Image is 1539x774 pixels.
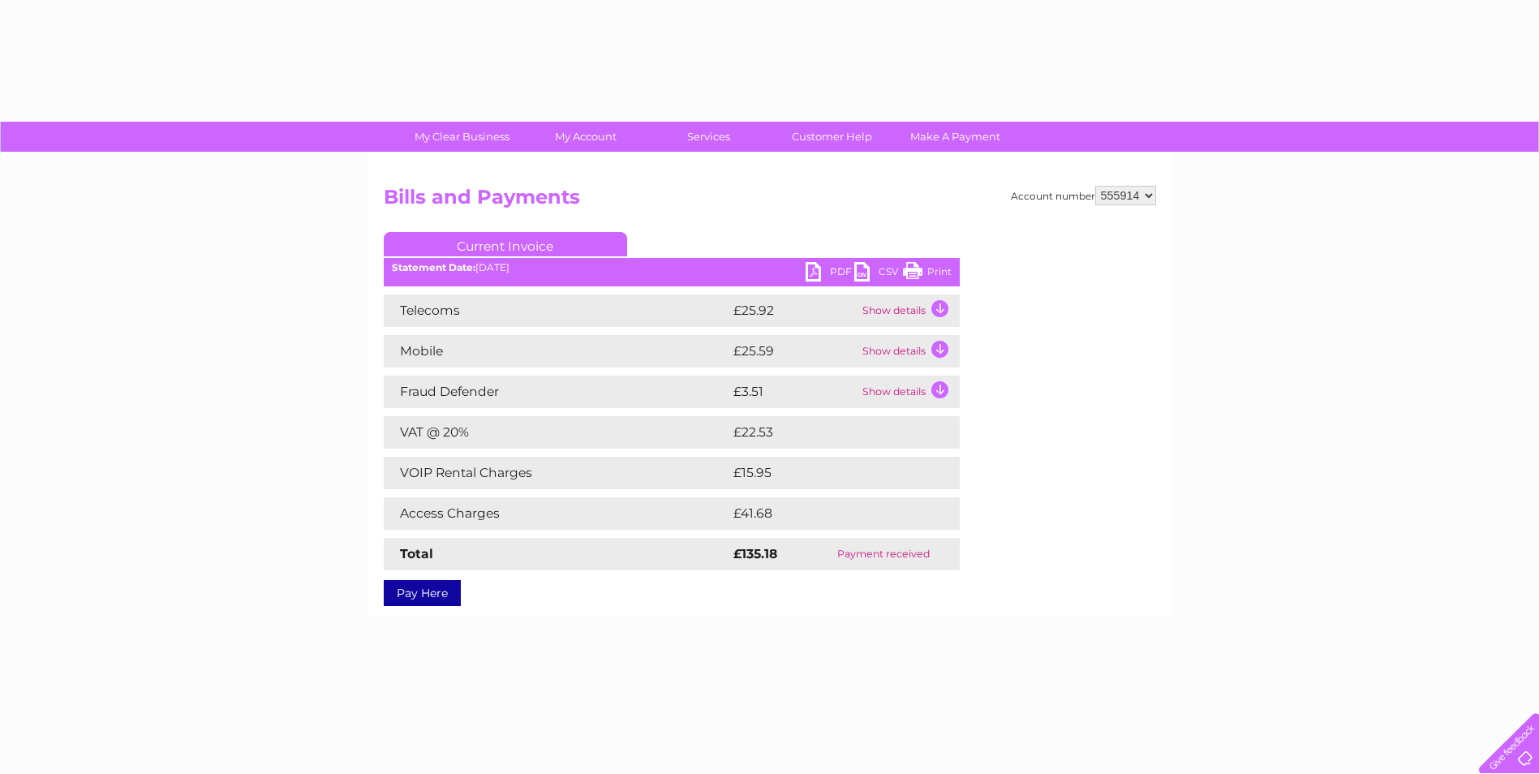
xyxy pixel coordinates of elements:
td: Show details [858,295,960,327]
td: Payment received [807,538,959,570]
a: My Clear Business [395,122,529,152]
td: £22.53 [729,416,926,449]
td: £41.68 [729,497,926,530]
td: Access Charges [384,497,729,530]
td: £3.51 [729,376,858,408]
a: Services [642,122,776,152]
td: Telecoms [384,295,729,327]
td: Fraud Defender [384,376,729,408]
td: Show details [858,376,960,408]
a: CSV [854,262,903,286]
a: Make A Payment [888,122,1022,152]
a: Customer Help [765,122,899,152]
td: VOIP Rental Charges [384,457,729,489]
td: £25.92 [729,295,858,327]
td: £15.95 [729,457,926,489]
a: PDF [806,262,854,286]
a: Current Invoice [384,232,627,256]
td: £25.59 [729,335,858,368]
b: Statement Date: [392,261,475,273]
a: Pay Here [384,580,461,606]
strong: Total [400,546,433,561]
a: Print [903,262,952,286]
a: My Account [518,122,652,152]
strong: £135.18 [733,546,777,561]
td: Show details [858,335,960,368]
td: Mobile [384,335,729,368]
h2: Bills and Payments [384,186,1156,217]
div: [DATE] [384,262,960,273]
div: Account number [1011,186,1156,205]
td: VAT @ 20% [384,416,729,449]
